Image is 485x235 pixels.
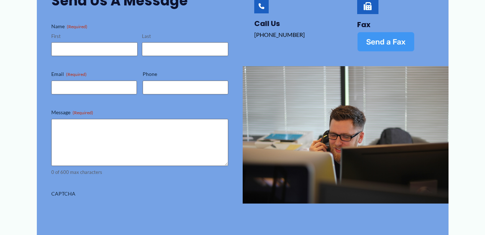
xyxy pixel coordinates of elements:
[51,190,228,197] label: CAPTCHA
[66,72,87,77] span: (Required)
[357,32,415,52] a: Send a Fax
[51,109,228,116] label: Message
[51,33,138,40] label: First
[143,70,228,78] label: Phone
[73,110,93,115] span: (Required)
[51,200,161,228] iframe: reCAPTCHA
[51,23,87,30] legend: Name
[243,66,449,204] img: man talking on the phone behind a computer screen
[142,33,228,40] label: Last
[51,169,228,176] div: 0 of 600 max characters
[357,20,434,29] h4: Fax
[254,18,280,29] a: Call Us
[254,29,331,40] p: [PHONE_NUMBER]‬‬
[366,38,406,46] span: Send a Fax
[67,24,87,29] span: (Required)
[51,70,137,78] label: Email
